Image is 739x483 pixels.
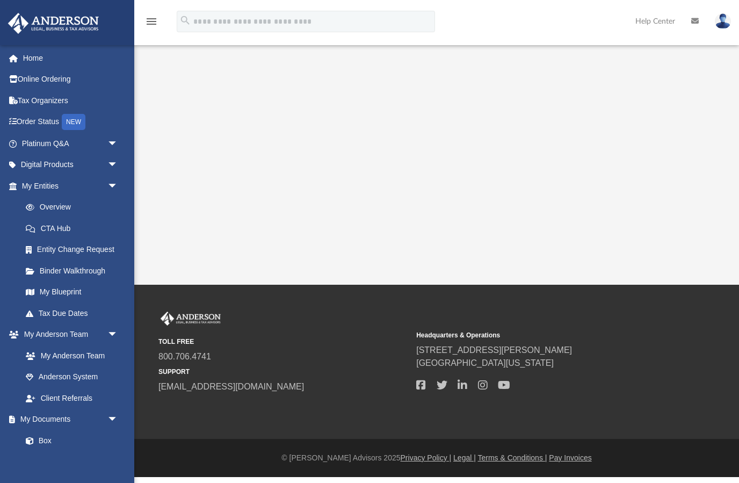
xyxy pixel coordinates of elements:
[549,453,591,462] a: Pay Invoices
[8,409,129,430] a: My Documentsarrow_drop_down
[8,154,134,176] a: Digital Productsarrow_drop_down
[15,430,124,451] a: Box
[15,197,134,218] a: Overview
[15,260,134,282] a: Binder Walkthrough
[145,15,158,28] i: menu
[715,13,731,29] img: User Pic
[62,114,85,130] div: NEW
[8,111,134,133] a: Order StatusNEW
[15,366,129,388] a: Anderson System
[8,90,134,111] a: Tax Organizers
[107,409,129,431] span: arrow_drop_down
[107,324,129,346] span: arrow_drop_down
[15,218,134,239] a: CTA Hub
[107,133,129,155] span: arrow_drop_down
[15,239,134,261] a: Entity Change Request
[453,453,476,462] a: Legal |
[478,453,547,462] a: Terms & Conditions |
[179,15,191,26] i: search
[416,358,554,367] a: [GEOGRAPHIC_DATA][US_STATE]
[107,154,129,176] span: arrow_drop_down
[8,175,134,197] a: My Entitiesarrow_drop_down
[8,133,134,154] a: Platinum Q&Aarrow_drop_down
[158,352,211,361] a: 800.706.4741
[158,337,409,347] small: TOLL FREE
[8,69,134,90] a: Online Ordering
[158,312,223,326] img: Anderson Advisors Platinum Portal
[416,345,572,355] a: [STREET_ADDRESS][PERSON_NAME]
[134,452,739,464] div: © [PERSON_NAME] Advisors 2025
[158,367,409,377] small: SUPPORT
[15,387,129,409] a: Client Referrals
[416,330,666,340] small: Headquarters & Operations
[5,13,102,34] img: Anderson Advisors Platinum Portal
[15,282,129,303] a: My Blueprint
[145,20,158,28] a: menu
[15,302,134,324] a: Tax Due Dates
[401,453,452,462] a: Privacy Policy |
[8,324,129,345] a: My Anderson Teamarrow_drop_down
[158,382,304,391] a: [EMAIL_ADDRESS][DOMAIN_NAME]
[107,175,129,197] span: arrow_drop_down
[8,47,134,69] a: Home
[15,345,124,366] a: My Anderson Team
